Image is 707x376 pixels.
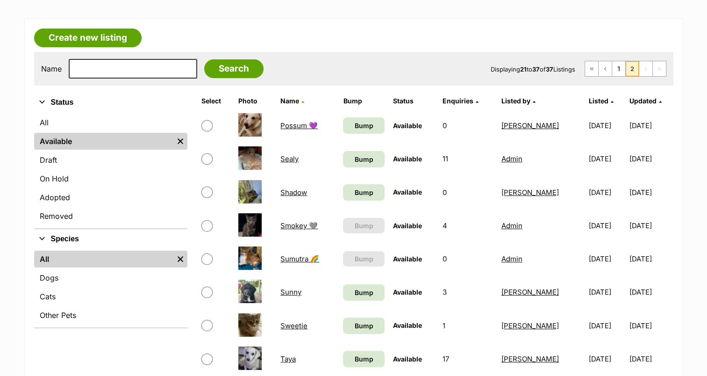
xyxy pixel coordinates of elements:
[501,221,522,230] a: Admin
[34,233,187,245] button: Species
[343,318,384,334] a: Bump
[589,97,614,105] a: Listed
[393,321,422,329] span: Available
[439,343,497,375] td: 17
[393,255,422,263] span: Available
[546,65,553,73] strong: 37
[34,96,187,108] button: Status
[354,321,373,331] span: Bump
[343,284,384,301] a: Bump
[343,184,384,201] a: Bump
[280,254,319,263] a: Sumutra 🌈
[41,65,62,73] label: Name
[501,188,559,197] a: [PERSON_NAME]
[280,354,296,363] a: Taya
[589,97,608,105] span: Listed
[393,188,422,196] span: Available
[439,143,497,175] td: 11
[585,176,628,209] td: [DATE]
[235,94,276,108] th: Photo
[585,210,628,242] td: [DATE]
[585,143,628,175] td: [DATE]
[629,343,672,375] td: [DATE]
[653,61,666,76] span: Last page
[585,61,598,76] a: First page
[354,354,373,364] span: Bump
[280,221,318,230] a: Smokey 🩶
[34,112,187,228] div: Status
[354,221,373,231] span: Bump
[354,188,373,197] span: Bump
[343,218,384,233] button: Bump
[501,254,522,263] a: Admin
[393,288,422,296] span: Available
[354,254,373,264] span: Bump
[501,97,536,105] a: Listed by
[639,61,652,76] span: Next page
[173,251,187,268] a: Remove filter
[439,176,497,209] td: 0
[389,94,438,108] th: Status
[585,343,628,375] td: [DATE]
[629,97,661,105] a: Updated
[599,61,612,76] a: Previous page
[501,354,559,363] a: [PERSON_NAME]
[280,97,304,105] a: Name
[393,222,422,230] span: Available
[501,97,530,105] span: Listed by
[34,288,187,305] a: Cats
[439,210,497,242] td: 4
[501,121,559,130] a: [PERSON_NAME]
[629,210,672,242] td: [DATE]
[280,288,301,296] a: Sunny
[439,310,497,342] td: 1
[629,109,672,142] td: [DATE]
[34,307,187,324] a: Other Pets
[629,243,672,275] td: [DATE]
[585,276,628,308] td: [DATE]
[393,155,422,163] span: Available
[393,355,422,363] span: Available
[34,114,187,131] a: All
[491,65,575,73] span: Displaying to of Listings
[501,154,522,163] a: Admin
[629,143,672,175] td: [DATE]
[439,243,497,275] td: 0
[34,189,187,206] a: Adopted
[629,176,672,209] td: [DATE]
[443,97,473,105] span: translation missing: en.admin.listings.index.attributes.enquiries
[629,310,672,342] td: [DATE]
[34,269,187,286] a: Dogs
[532,65,540,73] strong: 37
[280,321,307,330] a: Sweetie
[34,249,187,327] div: Species
[354,121,373,130] span: Bump
[173,133,187,150] a: Remove filter
[280,97,299,105] span: Name
[204,59,264,78] input: Search
[343,117,384,134] a: Bump
[34,251,173,268] a: All
[501,321,559,330] a: [PERSON_NAME]
[585,310,628,342] td: [DATE]
[612,61,625,76] a: Page 1
[443,97,478,105] a: Enquiries
[439,276,497,308] td: 3
[501,288,559,296] a: [PERSON_NAME]
[280,154,299,163] a: Sealy
[626,61,639,76] span: Page 2
[585,61,666,77] nav: Pagination
[34,29,142,47] a: Create new listing
[343,151,384,167] a: Bump
[343,351,384,367] a: Bump
[34,208,187,224] a: Removed
[393,122,422,130] span: Available
[198,94,234,108] th: Select
[585,243,628,275] td: [DATE]
[34,133,173,150] a: Available
[629,276,672,308] td: [DATE]
[280,188,307,197] a: Shadow
[629,97,656,105] span: Updated
[354,288,373,297] span: Bump
[585,109,628,142] td: [DATE]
